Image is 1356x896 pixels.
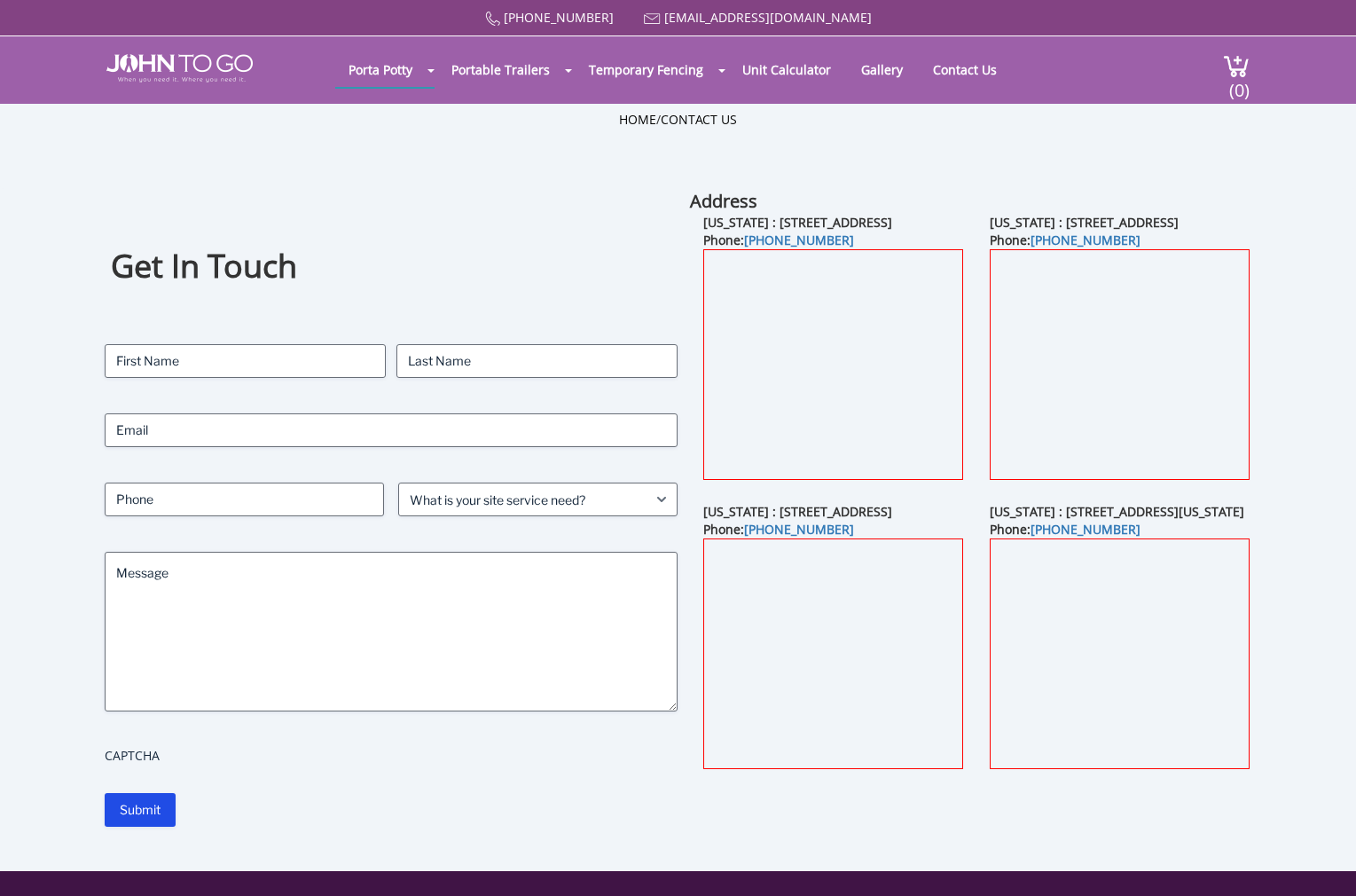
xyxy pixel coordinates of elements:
b: Phone: [703,232,854,248]
a: [PHONE_NUMBER] [744,521,854,538]
a: [PHONE_NUMBER] [744,232,854,248]
h1: Get In Touch [111,245,672,288]
a: Porta Potty [335,52,426,87]
input: Email [105,413,678,447]
ul: / [619,111,737,129]
span: (0) [1228,64,1250,102]
img: Call [485,12,500,27]
a: [EMAIL_ADDRESS][DOMAIN_NAME] [664,9,872,26]
input: First Name [105,344,386,378]
input: Phone [105,483,384,516]
label: CAPTCHA [105,747,678,765]
a: Contact Us [920,52,1010,87]
b: Phone: [703,521,854,538]
b: [US_STATE] : [STREET_ADDRESS] [703,214,892,231]
a: [PHONE_NUMBER] [1031,521,1140,538]
input: Submit [105,793,176,827]
img: cart a [1223,54,1250,78]
b: [US_STATE] : [STREET_ADDRESS] [703,503,892,520]
a: Unit Calculator [729,52,844,87]
a: Portable Trailers [438,52,563,87]
b: [US_STATE] : [STREET_ADDRESS][US_STATE] [990,503,1244,520]
b: Phone: [990,521,1140,538]
b: Address [690,189,757,213]
a: Temporary Fencing [576,52,717,87]
img: Mail [644,13,661,25]
a: Home [619,111,656,128]
img: JOHN to go [106,54,253,83]
a: Gallery [848,52,916,87]
b: [US_STATE] : [STREET_ADDRESS] [990,214,1179,231]
a: Contact Us [661,111,737,128]
a: [PHONE_NUMBER] [1031,232,1140,248]
b: Phone: [990,232,1140,248]
input: Last Name [396,344,678,378]
a: [PHONE_NUMBER] [504,9,614,26]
